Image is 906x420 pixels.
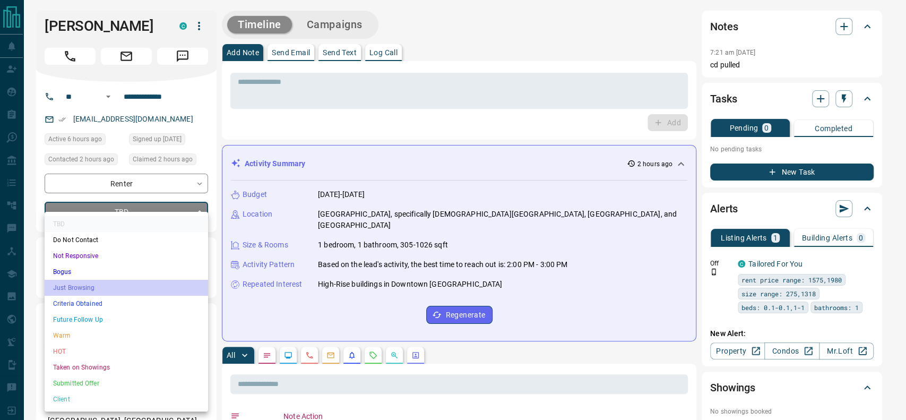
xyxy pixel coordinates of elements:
li: Taken on Showings [45,359,208,375]
li: Future Follow Up [45,312,208,328]
li: Warm [45,328,208,344]
li: HOT [45,344,208,359]
li: Bogus [45,264,208,280]
li: Just Browsing [45,280,208,296]
li: Criteria Obtained [45,296,208,312]
li: Client [45,391,208,407]
li: Submitted Offer [45,375,208,391]
li: Do Not Contact [45,232,208,248]
li: Not Responsive [45,248,208,264]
